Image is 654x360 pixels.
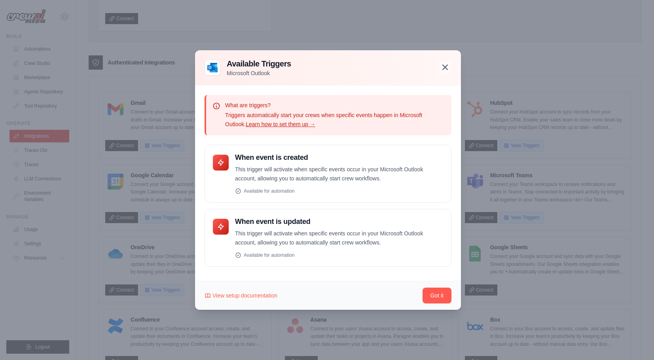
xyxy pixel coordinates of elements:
h4: When event is created [235,153,443,162]
p: Microsoft Outlook [227,69,291,77]
p: Triggers automatically start your crews when specific events happen in Microsoft Outlook. [225,111,445,129]
h4: When event is updated [235,217,443,226]
h3: Available Triggers [227,58,291,69]
img: Microsoft Outlook [205,60,220,76]
span: View setup documentation [212,292,277,299]
a: Learn how to set them up → [246,121,315,127]
div: Available for automation [235,188,443,194]
p: What are triggers? [225,101,445,109]
a: View setup documentation [205,292,277,299]
p: This trigger will activate when specific events occur in your Microsoft Outlook account, allowing... [235,165,443,183]
div: Available for automation [235,252,443,258]
p: This trigger will activate when specific events occur in your Microsoft Outlook account, allowing... [235,229,443,247]
button: Got it [423,288,451,303]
